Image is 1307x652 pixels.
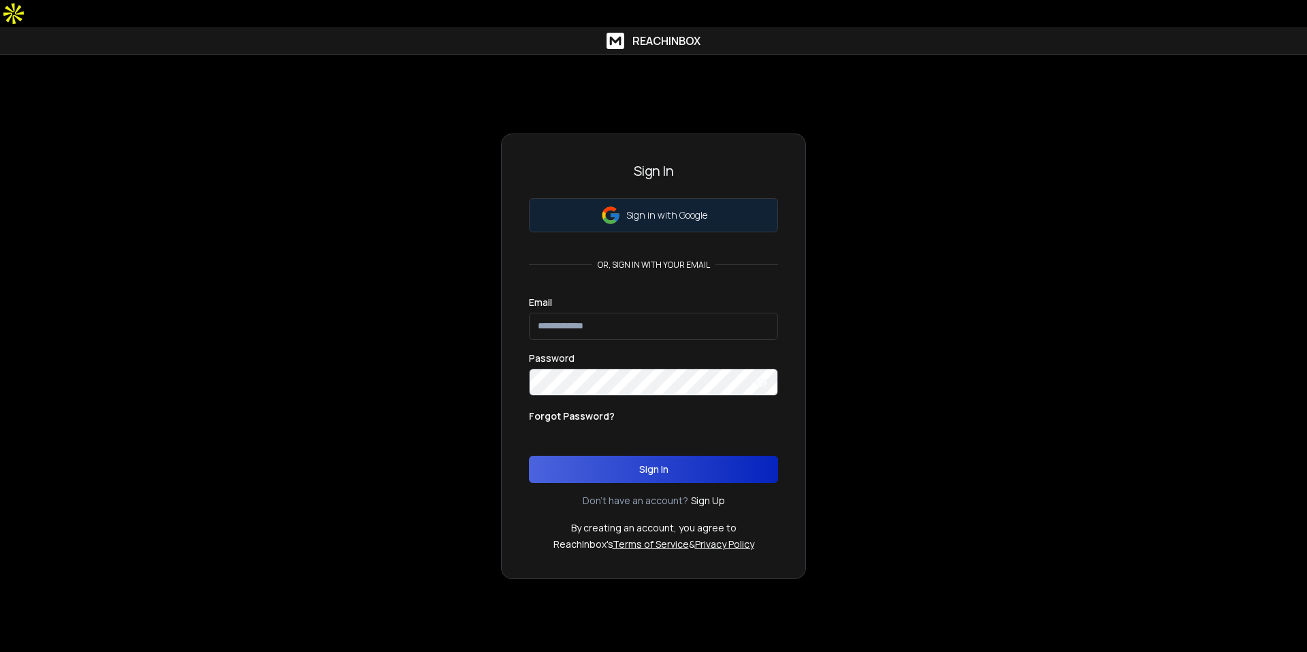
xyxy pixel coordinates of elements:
[613,538,689,550] a: Terms of Service
[554,16,807,48] div: Enable notifications to stay on top of your campaigns with real-time updates on replies.
[500,16,554,71] img: notification icon
[736,71,807,105] button: Enable
[553,538,754,551] p: ReachInbox's &
[529,456,778,483] button: Sign In
[529,354,575,363] label: Password
[583,494,688,508] p: Don't have an account?
[529,161,778,181] h3: Sign In
[691,494,725,508] a: Sign Up
[529,298,552,307] label: Email
[529,198,778,232] button: Sign in with Google
[529,409,615,423] p: Forgot Password?
[592,260,715,270] p: or, sign in with your email
[695,538,754,550] a: Privacy Policy
[626,208,707,222] p: Sign in with Google
[666,71,728,105] button: Later
[571,521,737,535] p: By creating an account, you agree to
